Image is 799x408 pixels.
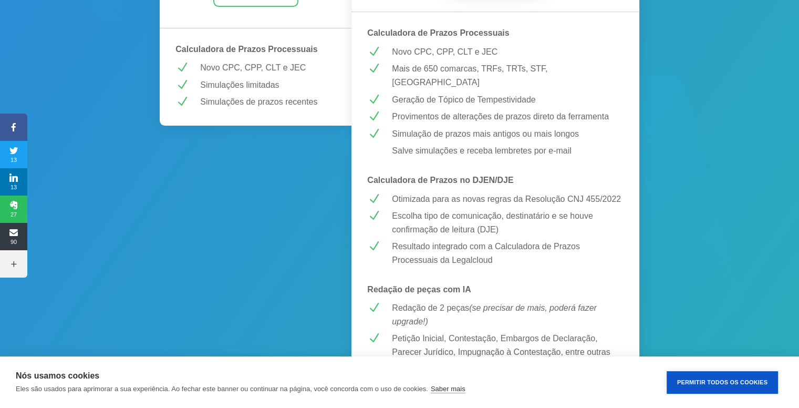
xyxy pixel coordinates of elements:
[175,95,189,108] span: N
[367,240,380,253] span: N
[392,45,624,59] p: Novo CPC, CPP, CLT e JEC
[175,78,189,91] span: N
[392,301,624,328] p: Redação de 2 peças
[175,61,189,74] span: N
[392,303,597,326] em: (se precisar de mais, poderá fazer upgrade!)
[16,371,99,380] strong: Nós usamos cookies
[392,240,624,267] div: Resultado integrado com a Calculadora de Prazos Processuais da Legalcloud
[367,110,380,123] span: N
[367,93,380,106] span: N
[16,385,428,393] p: Eles são usados para aprimorar a sua experiência. Ao fechar este banner ou continuar na página, v...
[367,209,380,222] span: N
[367,301,380,314] span: N
[200,61,336,75] p: Novo CPC, CPP, CLT e JEC
[392,332,624,359] p: Petição Inicial, Contestação, Embargos de Declaração, Parecer Jurídico, Impugnação à Contestação,...
[200,95,336,109] p: Simulações de prazos recentes
[367,192,380,206] span: N
[392,192,624,206] p: Otimizada para as novas regras da Resolução CNJ 455/2022
[367,127,380,140] span: N
[392,93,624,107] p: Geração de Tópico de Tempestividade
[367,62,380,75] span: N
[175,45,317,54] strong: Calculadora de Prazos Processuais
[392,127,624,141] p: Simulação de prazos mais antigos ou mais longos
[367,28,509,37] strong: Calculadora de Prazos Processuais
[367,332,380,345] span: N
[667,371,778,394] button: Permitir Todos os Cookies
[392,62,624,89] p: Mais de 650 comarcas, TRFs, TRTs, STF, [GEOGRAPHIC_DATA]
[367,285,471,294] strong: Redação de peças com IA
[200,78,336,92] p: Simulações limitadas
[392,209,624,236] p: Escolha tipo de comunicação, destinatário e se houve confirmação de leitura (DJE)
[392,110,624,124] p: Provimentos de alterações de prazos direto da ferramenta
[431,385,465,393] a: Saber mais
[367,45,380,58] span: N
[392,144,624,158] p: Salve simulações e receba lembretes por e-mail
[367,176,513,185] strong: Calculadora de Prazos no DJEN/DJE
